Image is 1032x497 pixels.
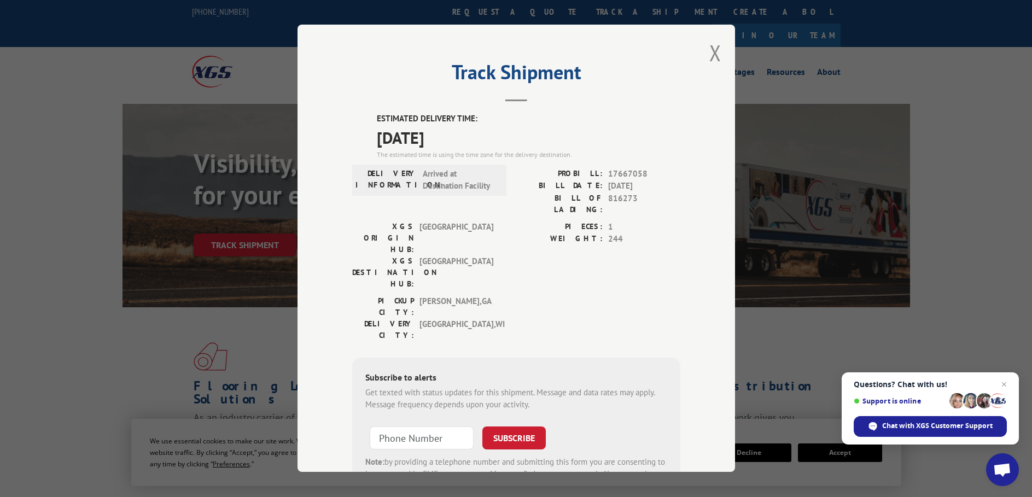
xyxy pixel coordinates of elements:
input: Phone Number [370,426,474,449]
div: The estimated time is using the time zone for the delivery destination. [377,150,680,160]
label: BILL OF LADING: [516,192,603,215]
label: DELIVERY CITY: [352,318,414,341]
label: XGS DESTINATION HUB: [352,255,414,290]
label: DELIVERY INFORMATION: [355,168,417,192]
div: Open chat [986,453,1019,486]
h2: Track Shipment [352,65,680,85]
span: Chat with XGS Customer Support [882,421,993,431]
span: [DATE] [608,180,680,193]
span: 1 [608,221,680,233]
label: BILL DATE: [516,180,603,193]
span: 17667058 [608,168,680,180]
span: 244 [608,233,680,246]
span: 816273 [608,192,680,215]
span: [GEOGRAPHIC_DATA] , WI [419,318,493,341]
button: Close modal [709,38,721,67]
label: PIECES: [516,221,603,233]
div: Subscribe to alerts [365,371,667,387]
div: Chat with XGS Customer Support [854,416,1007,437]
div: by providing a telephone number and submitting this form you are consenting to be contacted by SM... [365,456,667,493]
label: XGS ORIGIN HUB: [352,221,414,255]
span: Support is online [854,397,946,405]
span: Close chat [998,378,1011,391]
strong: Note: [365,457,384,467]
label: PROBILL: [516,168,603,180]
label: PICKUP CITY: [352,295,414,318]
div: Get texted with status updates for this shipment. Message and data rates may apply. Message frequ... [365,387,667,411]
span: [PERSON_NAME] , GA [419,295,493,318]
span: [GEOGRAPHIC_DATA] [419,255,493,290]
label: WEIGHT: [516,233,603,246]
button: SUBSCRIBE [482,426,546,449]
label: ESTIMATED DELIVERY TIME: [377,113,680,126]
span: [DATE] [377,125,680,150]
span: Questions? Chat with us! [854,380,1007,389]
span: Arrived at Destination Facility [423,168,497,192]
span: [GEOGRAPHIC_DATA] [419,221,493,255]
